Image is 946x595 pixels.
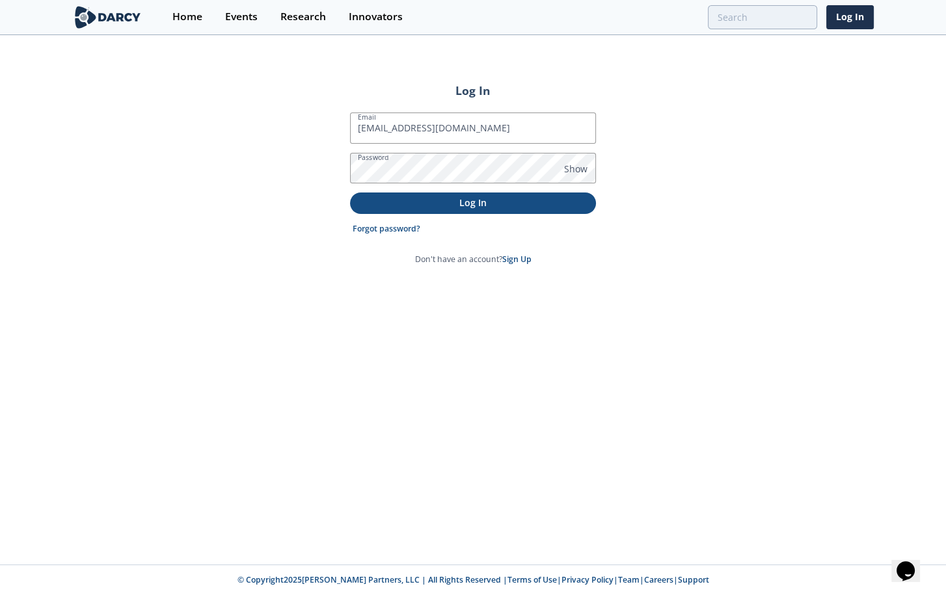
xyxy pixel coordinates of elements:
[561,574,614,585] a: Privacy Policy
[644,574,673,585] a: Careers
[23,574,923,586] p: © Copyright 2025 [PERSON_NAME] Partners, LLC | All Rights Reserved | | | | |
[618,574,640,585] a: Team
[507,574,557,585] a: Terms of Use
[415,254,532,265] p: Don't have an account?
[225,12,258,22] div: Events
[708,5,817,29] input: Advanced Search
[280,12,326,22] div: Research
[358,112,376,122] label: Email
[349,12,403,22] div: Innovators
[353,223,420,235] a: Forgot password?
[172,12,202,22] div: Home
[502,254,532,265] a: Sign Up
[350,82,596,99] h2: Log In
[564,162,588,176] span: Show
[678,574,709,585] a: Support
[358,152,389,163] label: Password
[891,543,933,582] iframe: chat widget
[350,192,596,214] button: Log In
[826,5,874,29] a: Log In
[72,6,143,29] img: logo-wide.svg
[359,196,587,209] p: Log In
